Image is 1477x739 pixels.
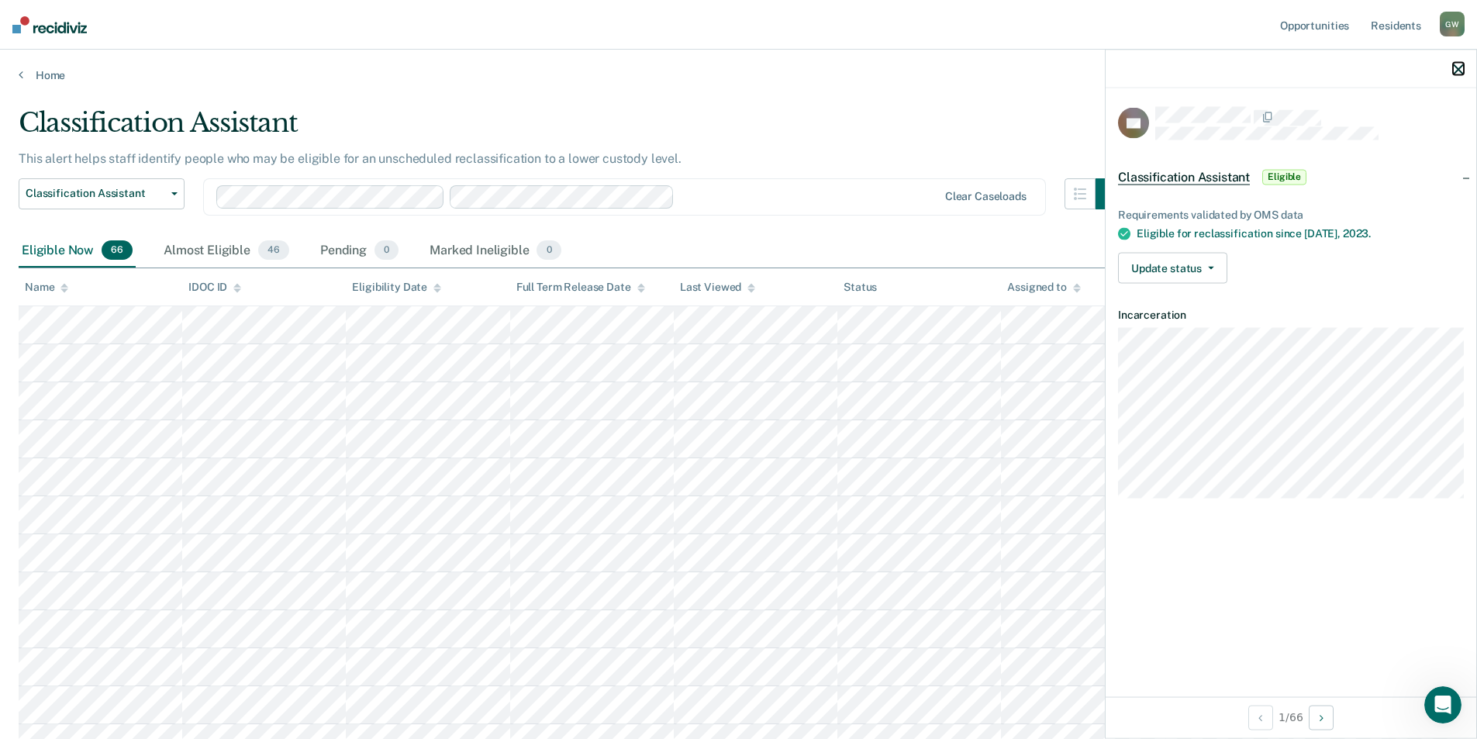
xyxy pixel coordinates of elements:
div: Eligibility Date [352,281,441,294]
div: Almost Eligible [160,234,292,268]
span: 46 [258,240,289,261]
iframe: Intercom live chat [1424,686,1461,723]
div: IDOC ID [188,281,241,294]
span: Classification Assistant [26,187,165,200]
span: 0 [374,240,399,261]
span: 2023. [1343,227,1371,240]
button: Previous Opportunity [1248,705,1273,730]
div: Requirements validated by OMS data [1118,208,1464,221]
div: Marked Ineligible [426,234,564,268]
div: Eligible for reclassification since [DATE], [1137,227,1464,240]
img: Recidiviz [12,16,87,33]
div: Last Viewed [680,281,755,294]
button: Update status [1118,253,1227,284]
div: Status [844,281,877,294]
a: Home [19,68,1458,82]
span: Eligible [1262,169,1306,185]
span: 66 [102,240,133,261]
div: Classification AssistantEligible [1106,152,1476,202]
div: Clear caseloads [945,190,1027,203]
dt: Incarceration [1118,309,1464,322]
span: Classification Assistant [1118,169,1250,185]
div: G W [1440,12,1465,36]
div: Eligible Now [19,234,136,268]
div: Name [25,281,68,294]
p: This alert helps staff identify people who may be eligible for an unscheduled reclassification to... [19,151,682,166]
div: Assigned to [1007,281,1080,294]
div: Full Term Release Date [516,281,645,294]
div: 1 / 66 [1106,696,1476,737]
div: Pending [317,234,402,268]
button: Next Opportunity [1309,705,1334,730]
div: Classification Assistant [19,107,1127,151]
span: 0 [537,240,561,261]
